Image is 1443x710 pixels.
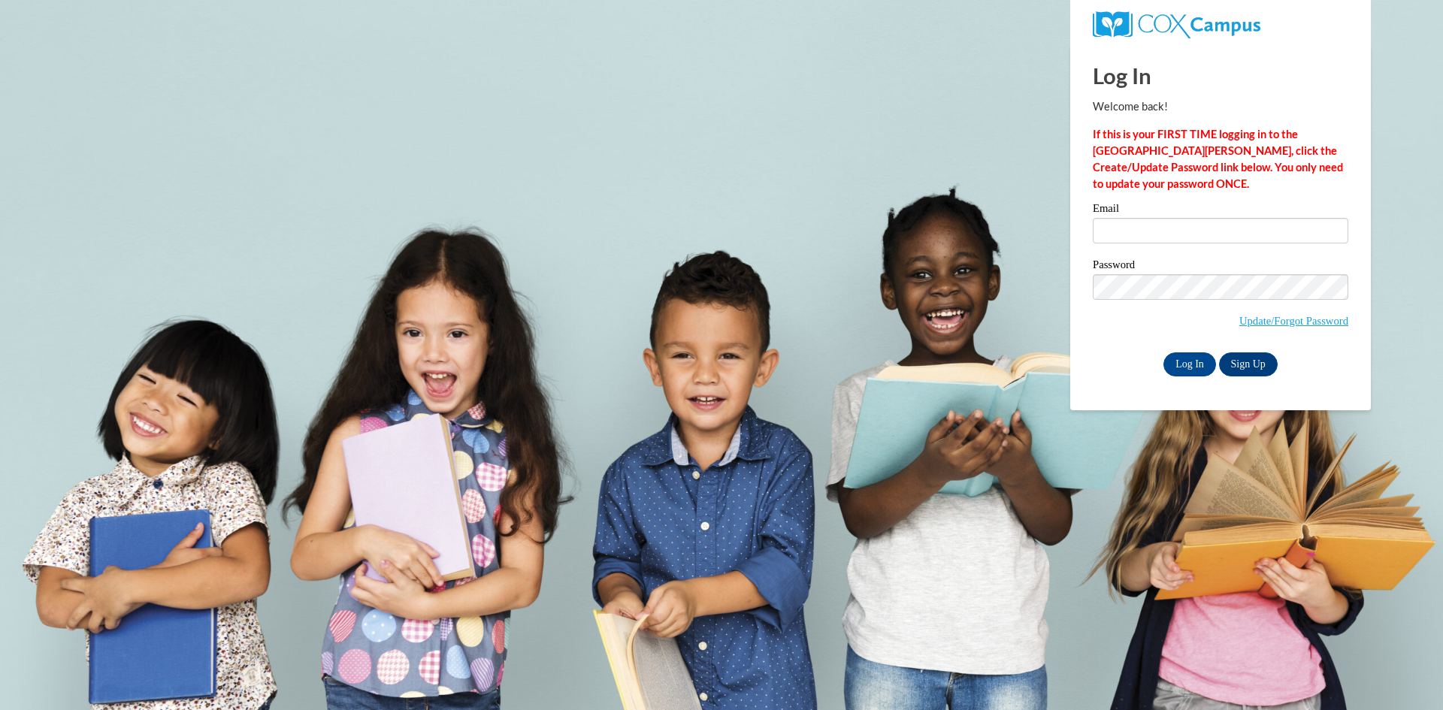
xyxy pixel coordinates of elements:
[1093,259,1348,274] label: Password
[1093,11,1260,38] img: COX Campus
[1239,315,1348,327] a: Update/Forgot Password
[1093,17,1260,30] a: COX Campus
[1219,352,1278,376] a: Sign Up
[1093,98,1348,115] p: Welcome back!
[1163,352,1216,376] input: Log In
[1093,203,1348,218] label: Email
[1093,60,1348,91] h1: Log In
[1093,128,1343,190] strong: If this is your FIRST TIME logging in to the [GEOGRAPHIC_DATA][PERSON_NAME], click the Create/Upd...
